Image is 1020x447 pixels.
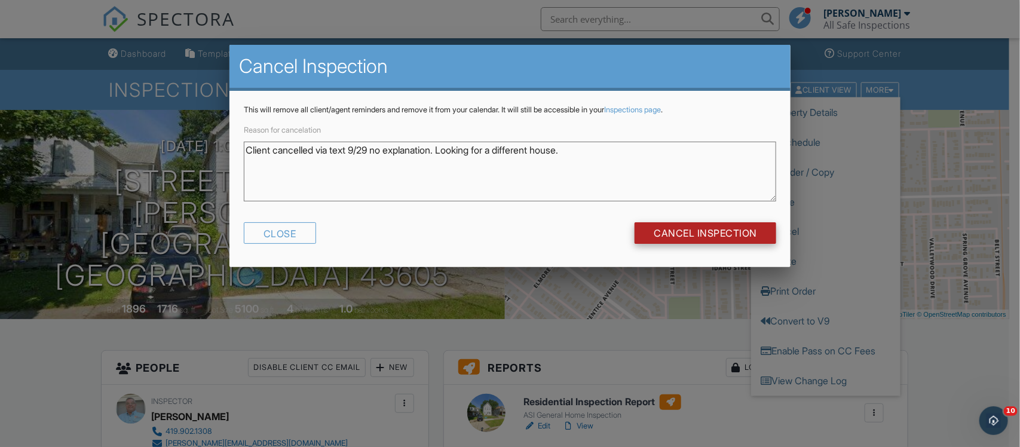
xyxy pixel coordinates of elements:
h2: Cancel Inspection [239,54,781,78]
label: Reason for cancelation [244,125,321,134]
div: Close [244,222,316,244]
iframe: Intercom live chat [979,406,1008,435]
a: Inspections page [604,105,661,114]
p: This will remove all client/agent reminders and remove it from your calendar. It will still be ac... [244,105,776,115]
span: 10 [1004,406,1018,416]
input: Cancel Inspection [635,222,776,244]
